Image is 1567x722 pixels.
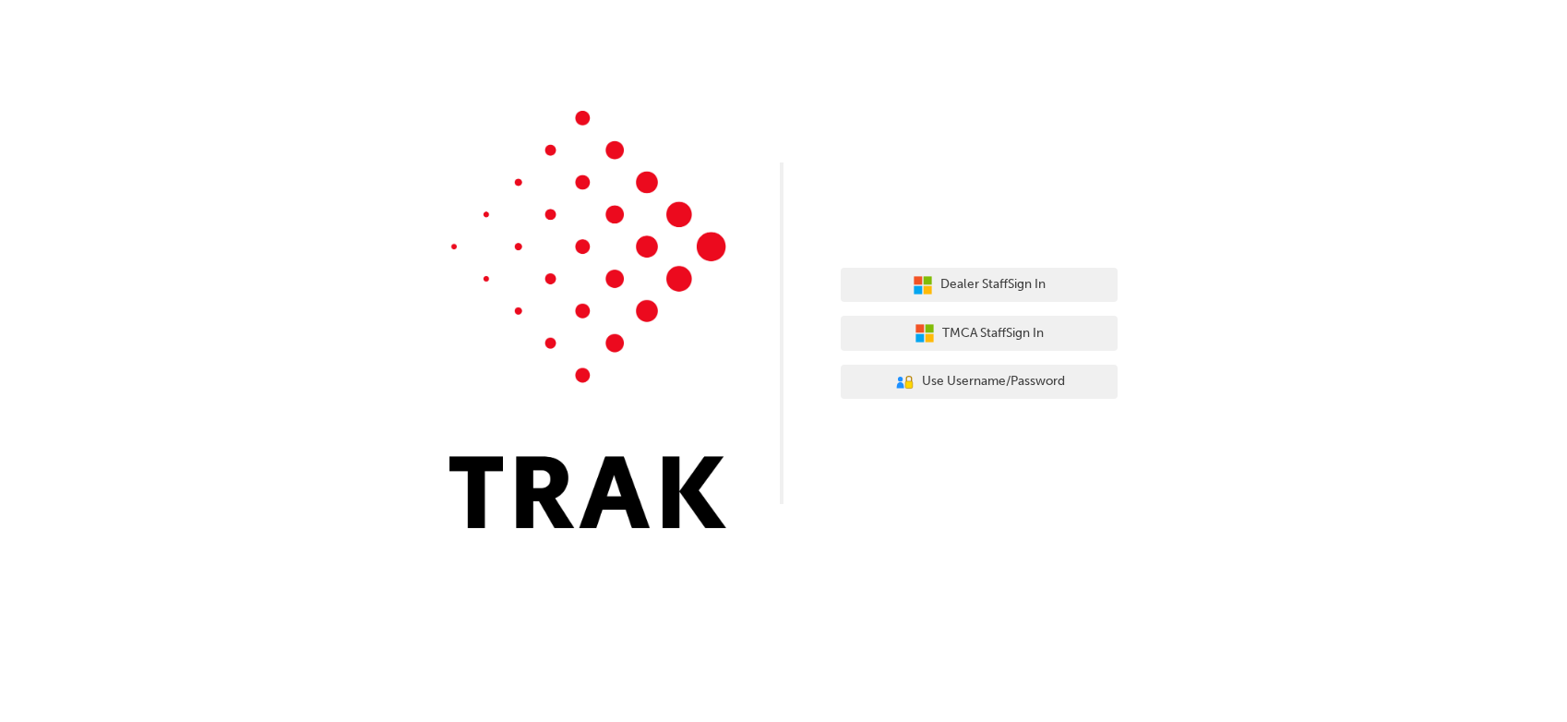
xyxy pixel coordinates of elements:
button: Dealer StaffSign In [841,268,1118,303]
span: TMCA Staff Sign In [942,323,1044,344]
button: TMCA StaffSign In [841,316,1118,351]
img: Trak [449,111,726,528]
span: Use Username/Password [922,371,1065,392]
button: Use Username/Password [841,365,1118,400]
span: Dealer Staff Sign In [940,274,1046,295]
